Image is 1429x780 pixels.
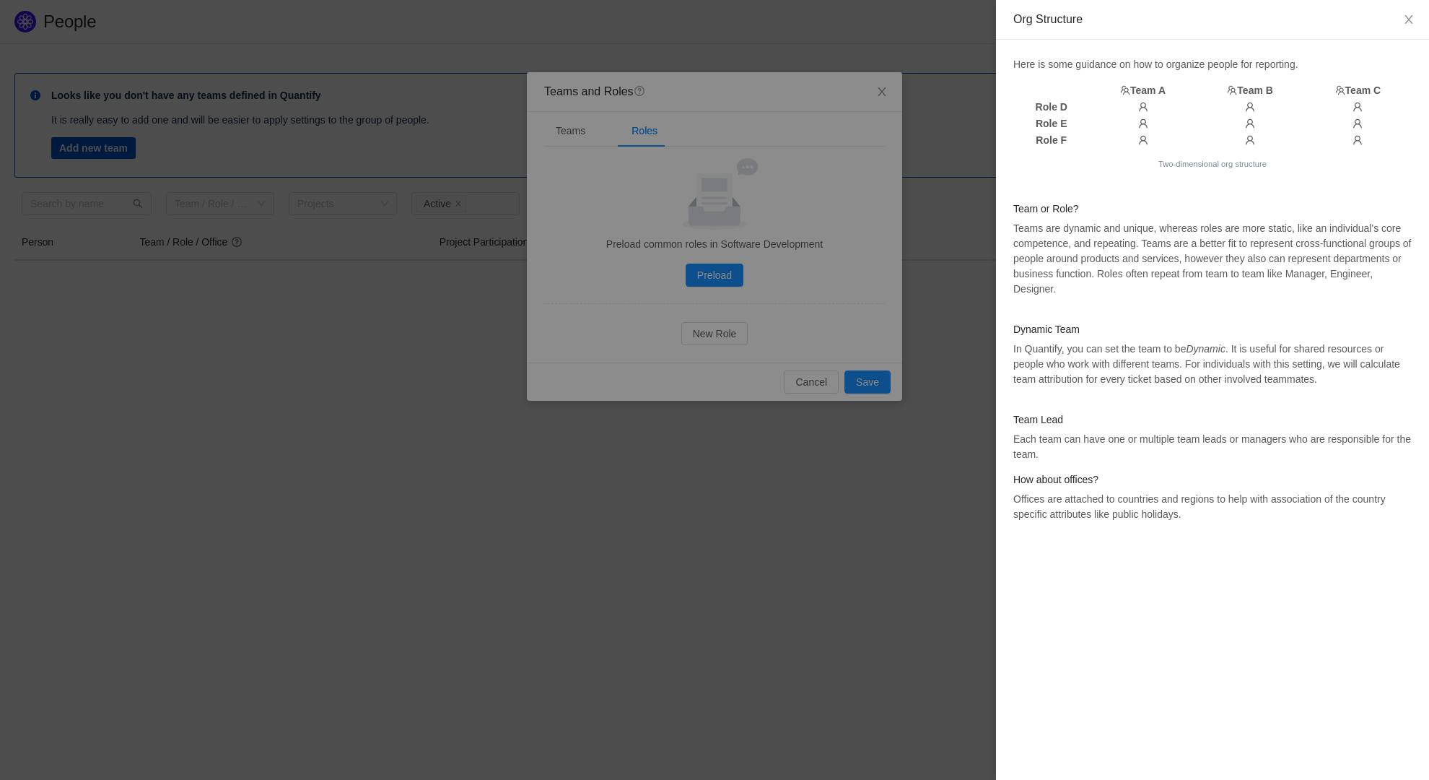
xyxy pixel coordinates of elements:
i: icon: user [1138,135,1148,145]
i: icon: user [1245,102,1255,112]
i: icon: user [1352,135,1363,145]
h4: How about offices? [1013,472,1412,487]
i: icon: team [1227,85,1237,95]
i: icon: user [1138,118,1148,129]
i: icon: user [1352,102,1363,112]
i: icon: user [1352,118,1363,129]
p: Each team can have one or multiple team leads or managers who are responsible for the team. [1013,432,1412,462]
h4: Team or Role? [1013,201,1412,216]
i: icon: user [1245,135,1255,145]
p: Teams are dynamic and unique, whereas roles are more static, like an individual's core competence... [1013,221,1412,297]
p: Offices are attached to countries and regions to help with association of the country specific at... [1013,492,1412,522]
small: Two-dimensional org structure [1158,160,1267,168]
h4: Dynamic Team [1013,322,1412,337]
em: Dynamic [1186,343,1225,355]
th: Role D [1013,99,1090,116]
div: Org Structure [1013,12,1412,27]
i: icon: team [1335,85,1345,95]
h4: Team Lead [1013,412,1412,427]
i: icon: close [1403,14,1415,25]
i: icon: team [1120,85,1130,95]
i: icon: user [1138,102,1148,112]
th: Team C [1304,82,1412,99]
i: icon: user [1245,118,1255,129]
th: Team A [1090,82,1197,99]
th: Role F [1013,132,1090,149]
p: Here is some guidance on how to organize people for reporting. [1013,57,1412,72]
th: Role E [1013,116,1090,132]
p: In Quantify, you can set the team to be . It is useful for shared resources or people who work wi... [1013,342,1412,387]
th: Team B [1197,82,1304,99]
